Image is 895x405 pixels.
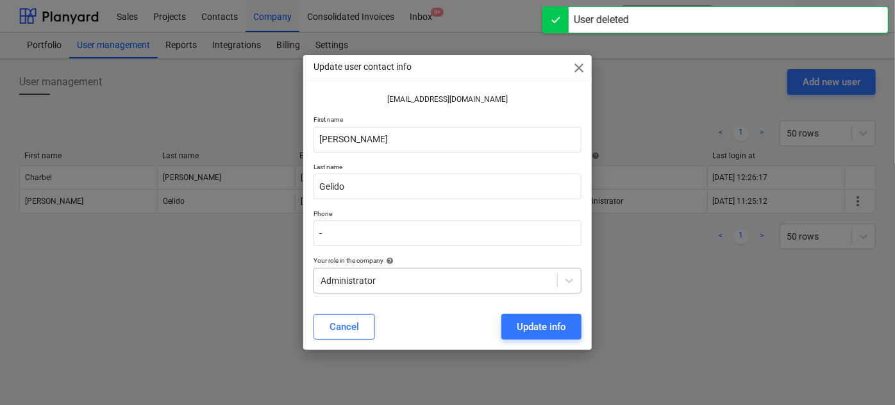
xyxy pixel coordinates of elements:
[314,60,412,74] p: Update user contact info
[314,127,581,153] input: First name
[314,94,581,105] p: [EMAIL_ADDRESS][DOMAIN_NAME]
[574,12,629,28] div: User deleted
[314,314,375,340] button: Cancel
[314,115,581,126] p: First name
[314,163,581,174] p: Last name
[501,314,581,340] button: Update info
[517,318,566,335] div: Update info
[314,220,581,246] input: Phone
[571,60,587,76] span: close
[314,174,581,199] input: Last name
[383,257,394,265] span: help
[831,343,895,405] iframe: Chat Widget
[314,256,581,265] div: Your role in the company
[330,318,359,335] div: Cancel
[314,210,581,220] p: Phone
